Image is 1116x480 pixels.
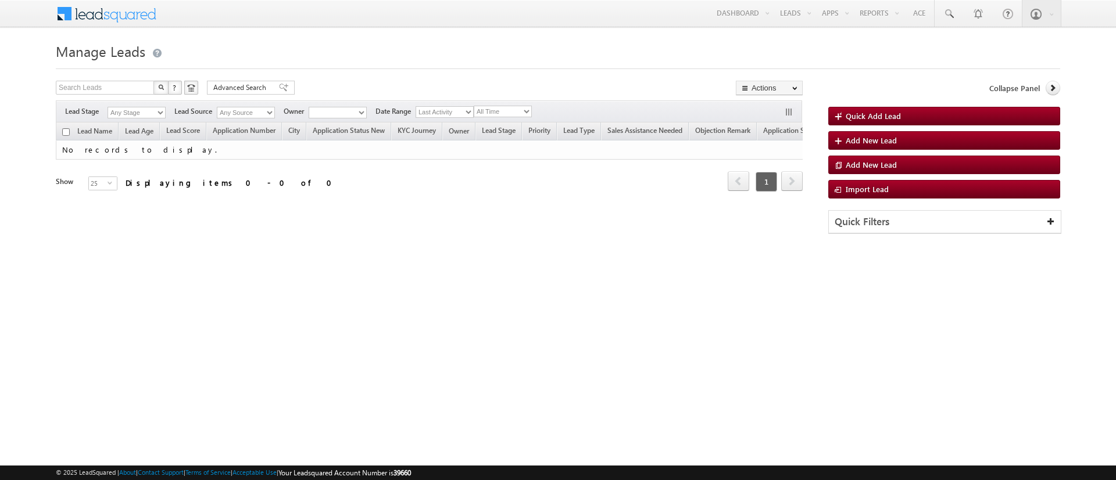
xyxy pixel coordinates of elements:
span: Application Status New [313,126,385,135]
span: Owner [284,106,309,117]
button: Actions [736,81,803,95]
span: Your Leadsquared Account Number is [278,468,411,477]
span: © 2025 LeadSquared | | | | | [56,467,411,478]
div: Quick Filters [829,211,1061,233]
span: Lead Age [125,127,153,135]
span: Add New Lead [846,160,897,169]
span: Import Lead [846,184,889,194]
span: Application Status First time Drop Off [763,126,879,135]
span: 1 [756,172,777,192]
a: City [282,124,306,139]
a: Lead Type [557,124,600,139]
span: Owner [449,127,469,135]
a: Lead Stage [476,124,521,139]
span: select [108,180,117,185]
button: ? [168,81,182,95]
img: Search [158,84,164,90]
span: Collapse Panel [989,83,1040,93]
div: Displaying items 0 - 0 of 0 [126,176,339,189]
a: Acceptable Use [233,468,277,476]
span: Lead Type [563,126,595,135]
a: Objection Remark [689,124,756,139]
span: Priority [528,126,550,135]
a: Application Status New [307,124,391,139]
span: Sales Assistance Needed [607,126,682,135]
div: Show [56,176,79,187]
span: Advanced Search [213,82,270,93]
a: Priority [523,124,556,139]
a: About [119,468,136,476]
span: 25 [89,177,108,190]
a: Terms of Service [185,468,231,476]
span: City [288,126,300,135]
span: Lead Stage [482,126,516,135]
a: Lead Name [71,125,118,140]
a: Sales Assistance Needed [602,124,688,139]
a: KYC Journey [392,124,442,139]
a: Application Status First time Drop Off [757,124,885,139]
input: Check all records [62,128,70,136]
span: Lead Source [174,106,217,117]
span: Quick Add Lead [846,111,901,121]
span: Date Range [375,106,416,117]
a: Contact Support [138,468,184,476]
a: prev [728,172,749,191]
span: Objection Remark [695,126,750,135]
span: Lead Score [166,126,200,135]
span: Application Number [213,126,276,135]
a: Application Number [207,124,281,139]
span: Add New Lead [846,135,897,145]
span: Lead Stage [65,106,108,117]
a: next [781,172,803,191]
span: Manage Leads [56,42,145,60]
span: KYC Journey [398,126,436,135]
a: Lead Score [160,124,206,139]
span: ? [173,82,178,92]
span: prev [728,171,749,191]
span: 39660 [394,468,411,477]
span: next [781,171,803,191]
